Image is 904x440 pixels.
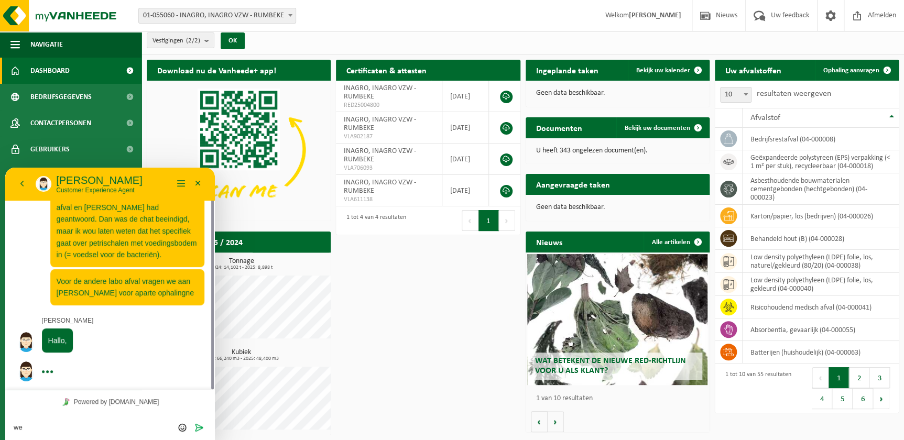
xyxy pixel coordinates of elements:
button: OK [221,32,245,49]
span: Dashboard [30,58,70,84]
span: Wat betekent de nieuwe RED-richtlijn voor u als klant? [535,357,686,375]
td: absorbentia, gevaarlijk (04-000055) [743,318,899,341]
span: Navigatie [30,31,63,58]
span: INAGRO, INAGRO VZW - RUMBEKE [344,179,416,195]
span: Vestigingen [153,33,200,49]
count: (2/2) [186,37,200,44]
a: Bekijk uw kalender [628,60,709,81]
td: [DATE] [442,144,489,175]
td: geëxpandeerde polystyreen (EPS) verpakking (< 1 m² per stuk), recycleerbaar (04-000018) [743,150,899,173]
img: Profielafbeelding agent [10,193,31,214]
span: INAGRO, INAGRO VZW - RUMBEKE [344,116,416,132]
h2: Uw afvalstoffen [715,60,792,80]
button: 4 [812,388,832,409]
a: Powered by [DOMAIN_NAME] [53,227,157,241]
td: low density polyethyleen (LDPE) folie, los, gekleurd (04-000040) [743,273,899,296]
label: resultaten weergeven [757,90,831,98]
button: Verzenden [186,255,201,265]
button: Next [873,388,889,409]
h2: Nieuws [526,232,573,252]
img: Tawky_16x16.svg [57,230,64,238]
td: karton/papier, los (bedrijven) (04-000026) [743,205,899,227]
span: INAGRO, INAGRO VZW - RUMBEKE [344,147,416,163]
span: 10 [720,87,751,103]
a: Bekijk uw documenten [616,117,709,138]
td: [DATE] [442,175,489,206]
span: 01-055060 - INAGRO, INAGRO VZW - RUMBEKE [138,8,296,24]
button: Volgende [548,411,564,432]
span: Contracten [30,162,71,189]
a: Wat betekent de nieuwe RED-richtlijn voor u als klant? [527,254,707,385]
p: U heeft 343 ongelezen document(en). [536,147,699,155]
button: Previous [812,367,829,388]
div: 1 tot 4 van 4 resultaten [341,209,406,232]
span: Afvalstof [750,114,780,122]
span: Bedrijfsgegevens [30,84,92,110]
td: [DATE] [442,81,489,112]
div: Group of buttons [169,255,184,265]
h2: Aangevraagde taken [526,174,620,194]
a: Bekijk rapportage [253,252,330,273]
div: 1 tot 10 van 55 resultaten [720,366,791,410]
iframe: chat widget [5,168,215,440]
span: VLA611138 [344,195,433,204]
button: 3 [869,367,890,388]
td: low density polyethyleen (LDPE) folie, los, naturel/gekleurd (80/20) (04-000038) [743,250,899,273]
h2: Ingeplande taken [526,60,609,80]
span: Bekijk uw kalender [636,67,690,74]
p: Geen data beschikbaar. [536,90,699,97]
td: batterijen (huishoudelijk) (04-000063) [743,341,899,364]
td: asbesthoudende bouwmaterialen cementgebonden (hechtgebonden) (04-000023) [743,173,899,205]
h2: Documenten [526,117,593,138]
a: Ophaling aanvragen [815,60,898,81]
button: 1 [478,210,499,231]
span: Contactpersonen [30,110,91,136]
span: 2024: 66,240 m3 - 2025: 48,400 m3 [152,356,331,361]
img: Download de VHEPlus App [147,81,331,218]
h2: Certificaten & attesten [336,60,437,80]
p: 1 van 10 resultaten [536,395,704,402]
button: Vestigingen(2/2) [147,32,214,48]
button: Emoji invoeren [169,255,184,265]
span: Gebruikers [30,136,70,162]
strong: [PERSON_NAME] [629,12,681,19]
span: Bekijk uw documenten [625,125,690,131]
button: Next [499,210,515,231]
button: Vorige [531,411,548,432]
button: 2 [849,367,869,388]
a: Alle artikelen [644,232,709,252]
span: RED25004800 [344,101,433,109]
span: Hallo, [43,169,62,177]
td: risicohoudend medisch afval (04-000041) [743,296,899,318]
h3: Kubiek [152,349,331,361]
button: Previous [462,210,478,231]
td: bedrijfsrestafval (04-000008) [743,128,899,150]
span: 10 [721,87,751,102]
span: INAGRO, INAGRO VZW - RUMBEKE [344,84,416,101]
p: Geen data beschikbaar. [536,204,699,211]
h3: Tonnage [152,258,331,270]
span: 2024: 14,102 t - 2025: 8,898 t [152,265,331,270]
span: Ophaling aanvragen [823,67,879,74]
button: 5 [832,388,853,409]
h2: Download nu de Vanheede+ app! [147,60,287,80]
span: VLA706093 [344,164,433,172]
td: behandeld hout (B) (04-000028) [743,227,899,250]
span: 01-055060 - INAGRO, INAGRO VZW - RUMBEKE [139,8,296,23]
span: VLA902187 [344,133,433,141]
td: [DATE] [442,112,489,144]
button: 6 [853,388,873,409]
button: 1 [829,367,849,388]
